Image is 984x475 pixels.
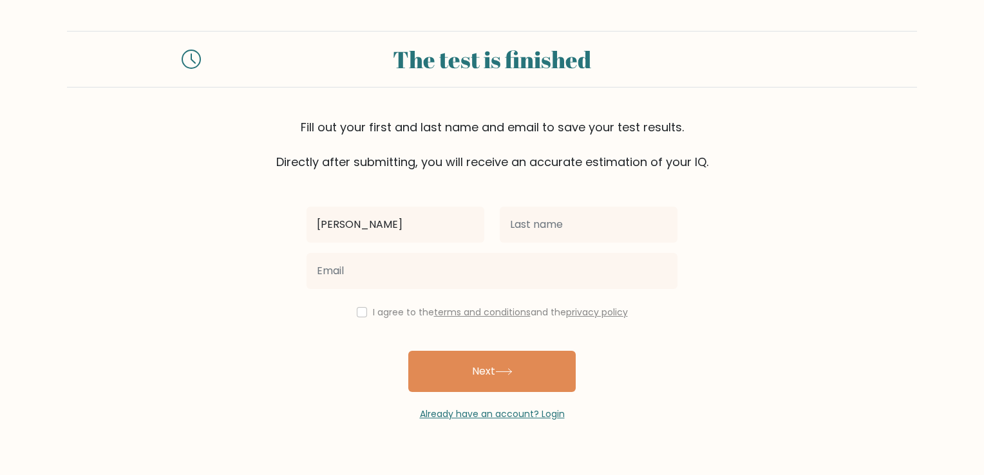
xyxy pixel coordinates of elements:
a: terms and conditions [434,306,531,319]
div: Fill out your first and last name and email to save your test results. Directly after submitting,... [67,118,917,171]
input: First name [307,207,484,243]
input: Email [307,253,677,289]
button: Next [408,351,576,392]
label: I agree to the and the [373,306,628,319]
input: Last name [500,207,677,243]
a: privacy policy [566,306,628,319]
div: The test is finished [216,42,768,77]
a: Already have an account? Login [420,407,565,420]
